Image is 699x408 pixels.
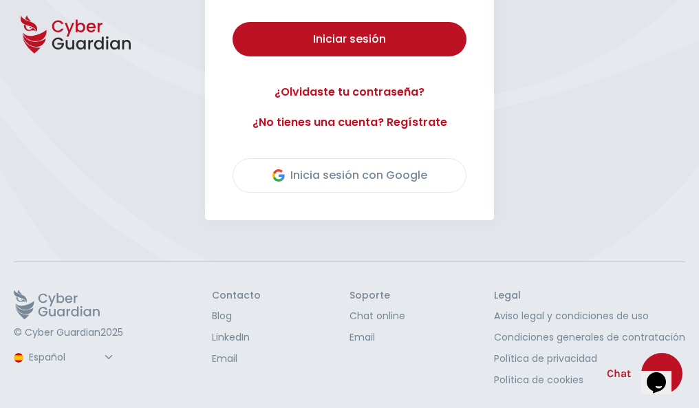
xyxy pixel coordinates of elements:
[607,365,631,382] span: Chat
[494,309,685,323] a: Aviso legal y condiciones de uso
[212,352,261,366] a: Email
[494,330,685,345] a: Condiciones generales de contratación
[494,352,685,366] a: Política de privacidad
[272,167,427,184] div: Inicia sesión con Google
[233,84,466,100] a: ¿Olvidaste tu contraseña?
[233,114,466,131] a: ¿No tienes una cuenta? Regístrate
[349,330,405,345] a: Email
[641,353,685,394] iframe: chat widget
[212,330,261,345] a: LinkedIn
[494,373,685,387] a: Política de cookies
[14,353,23,363] img: region-logo
[233,158,466,193] button: Inicia sesión con Google
[14,327,123,339] p: © Cyber Guardian 2025
[212,290,261,302] h3: Contacto
[212,309,261,323] a: Blog
[349,309,405,323] a: Chat online
[494,290,685,302] h3: Legal
[349,290,405,302] h3: Soporte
